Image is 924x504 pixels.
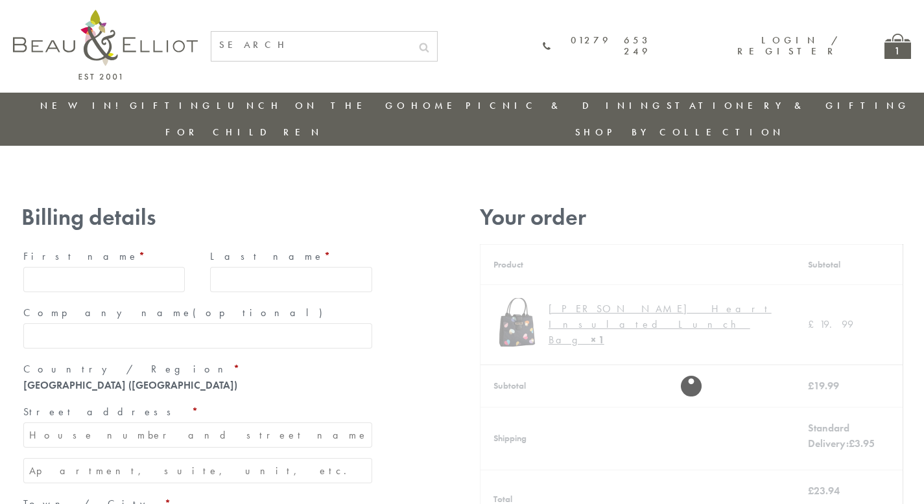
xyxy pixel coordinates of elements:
[217,99,409,112] a: Lunch On The Go
[543,35,651,58] a: 01279 653 249
[466,99,664,112] a: Picnic & Dining
[165,126,323,139] a: For Children
[23,458,372,483] input: Apartment, suite, unit, etc. (optional)
[23,359,372,380] label: Country / Region
[21,204,374,231] h3: Billing details
[211,32,411,58] input: SEARCH
[130,99,214,112] a: Gifting
[13,10,198,80] img: logo
[23,378,237,392] strong: [GEOGRAPHIC_DATA] ([GEOGRAPHIC_DATA])
[23,246,185,267] label: First name
[40,99,127,112] a: New in!
[884,34,911,59] a: 1
[411,99,463,112] a: Home
[480,204,903,231] h3: Your order
[23,303,372,323] label: Company name
[23,402,372,422] label: Street address
[575,126,785,139] a: Shop by collection
[667,99,910,112] a: Stationery & Gifting
[193,306,330,319] span: (optional)
[210,246,372,267] label: Last name
[23,422,372,448] input: House number and street name
[737,34,839,58] a: Login / Register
